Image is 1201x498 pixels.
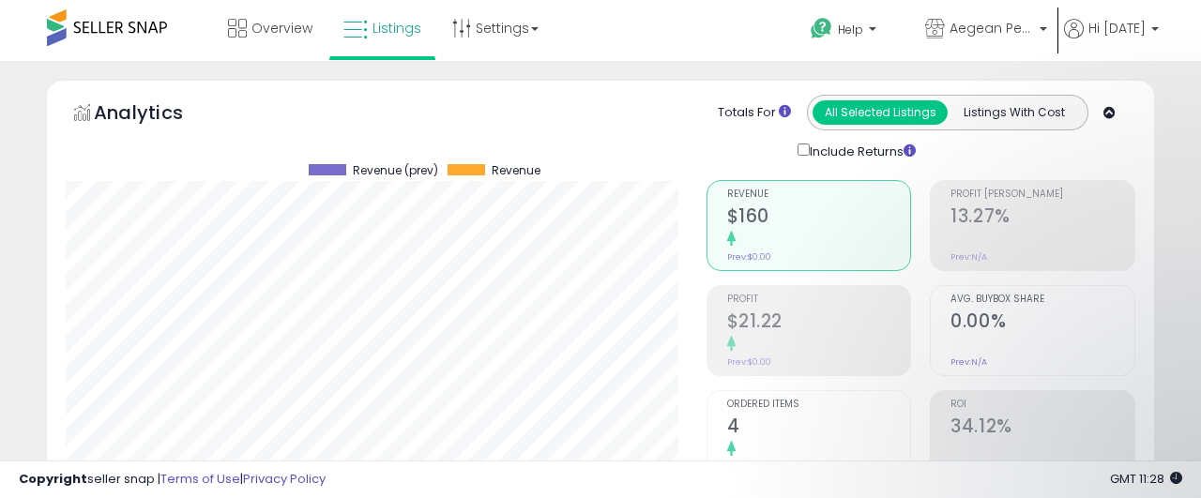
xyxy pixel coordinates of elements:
div: Include Returns [783,140,938,161]
small: Prev: $0.00 [727,356,771,368]
a: Privacy Policy [243,470,326,488]
span: Listings [372,19,421,38]
strong: Copyright [19,470,87,488]
button: All Selected Listings [813,100,948,125]
i: Get Help [810,17,833,40]
h2: 13.27% [950,205,1134,231]
span: Profit [727,294,911,305]
h5: Analytics [94,99,220,130]
span: Profit [PERSON_NAME] [950,189,1134,200]
h2: 0.00% [950,310,1134,336]
a: Help [796,3,908,61]
a: Hi [DATE] [1064,19,1159,61]
span: Avg. Buybox Share [950,294,1134,305]
div: seller snap | | [19,471,326,489]
h2: 4 [727,415,911,441]
span: Ordered Items [727,400,911,410]
small: Prev: $0.00 [727,251,771,263]
span: Revenue (prev) [353,164,438,177]
span: Hi [DATE] [1088,19,1146,38]
h2: $160 [727,205,911,231]
span: Help [838,22,863,38]
button: Listings With Cost [947,100,1082,125]
small: Prev: N/A [950,251,987,263]
h2: $21.22 [727,310,911,336]
div: Totals For [718,104,791,122]
a: Terms of Use [160,470,240,488]
span: Revenue [727,189,911,200]
span: Overview [251,19,312,38]
span: Revenue [492,164,540,177]
span: Aegean Pearl [950,19,1034,38]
